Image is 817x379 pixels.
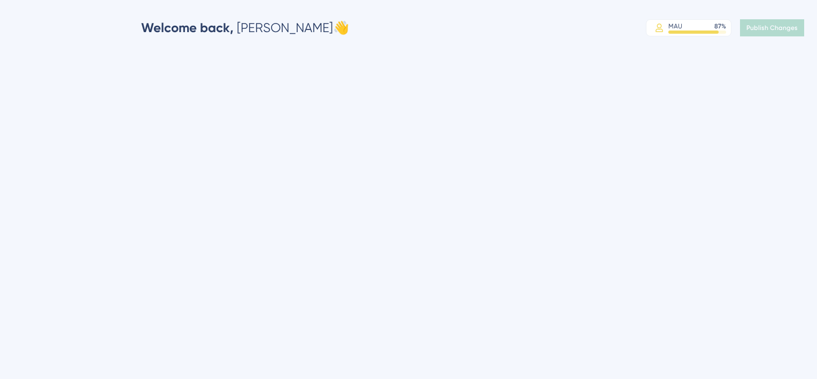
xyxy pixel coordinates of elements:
div: [PERSON_NAME] 👋 [141,19,349,36]
span: Welcome back, [141,20,234,35]
span: Publish Changes [746,24,798,32]
div: 87 % [714,22,726,31]
button: Publish Changes [740,19,804,36]
div: MAU [668,22,682,31]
